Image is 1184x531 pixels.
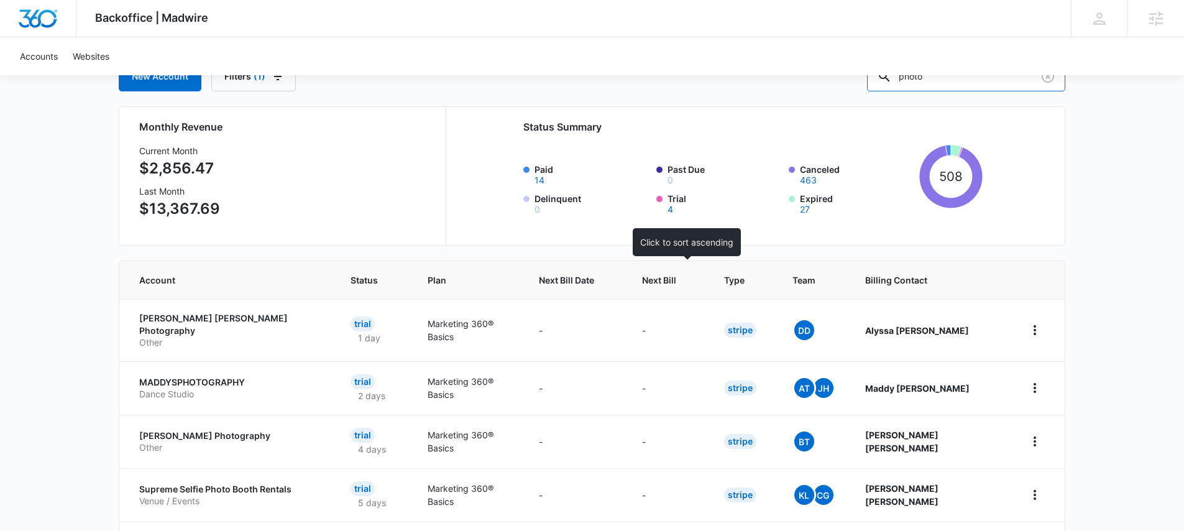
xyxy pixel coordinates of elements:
span: Billing Contact [865,274,995,287]
p: Other [139,441,321,454]
a: New Account [119,62,201,91]
p: Supreme Selfie Photo Booth Rentals [139,483,321,496]
span: CG [814,485,833,505]
strong: [PERSON_NAME] [PERSON_NAME] [865,483,938,507]
button: home [1025,378,1045,398]
span: Plan [428,274,509,287]
p: 4 days [351,443,393,456]
span: Next Bill Date [539,274,594,287]
a: Websites [65,37,117,75]
p: $13,367.69 [139,198,220,220]
div: Stripe [724,487,756,502]
p: Dance Studio [139,388,321,400]
button: Paid [535,176,544,185]
p: [PERSON_NAME] [PERSON_NAME] Photography [139,312,321,336]
input: Search [867,62,1065,91]
span: KL [794,485,814,505]
span: Status [351,274,380,287]
a: [PERSON_NAME] PhotographyOther [139,430,321,454]
label: Delinquent [535,192,649,214]
div: Trial [351,316,375,331]
span: JH [814,378,833,398]
label: Expired [800,192,914,214]
button: Trial [668,205,673,214]
label: Trial [668,192,782,214]
td: - [524,468,627,522]
p: [PERSON_NAME] Photography [139,430,321,442]
div: Stripe [724,434,756,449]
td: - [524,299,627,361]
h3: Last Month [139,185,220,198]
button: home [1025,485,1045,505]
p: Marketing 360® Basics [428,317,509,343]
div: Trial [351,428,375,443]
td: - [524,415,627,468]
span: Team [792,274,817,287]
tspan: 508 [939,169,963,184]
button: home [1025,320,1045,340]
label: Canceled [800,163,914,185]
span: Next Bill [642,274,676,287]
a: Supreme Selfie Photo Booth RentalsVenue / Events [139,483,321,507]
button: Clear [1038,67,1058,86]
div: Trial [351,374,375,389]
p: $2,856.47 [139,157,220,180]
div: Stripe [724,323,756,338]
td: - [627,468,709,522]
button: home [1025,432,1045,451]
strong: [PERSON_NAME] [PERSON_NAME] [865,430,938,453]
button: Filters(1) [211,62,296,91]
td: - [524,361,627,415]
span: At [794,378,814,398]
p: 1 day [351,331,388,344]
p: Marketing 360® Basics [428,482,509,508]
strong: Alyssa [PERSON_NAME] [865,325,969,336]
p: 5 days [351,496,393,509]
p: Marketing 360® Basics [428,428,509,455]
div: Click to sort ascending [633,228,741,256]
button: Expired [800,205,810,214]
a: [PERSON_NAME] [PERSON_NAME] PhotographyOther [139,312,321,349]
label: Past Due [668,163,782,185]
p: Venue / Events [139,495,321,507]
span: Account [139,274,303,287]
span: DD [794,320,814,340]
p: MADDYSPHOTOGRAPHY [139,376,321,389]
span: BT [794,432,814,451]
span: (1) [254,72,265,81]
td: - [627,361,709,415]
p: Marketing 360® Basics [428,375,509,401]
div: Trial [351,481,375,496]
strong: Maddy [PERSON_NAME] [865,383,970,394]
p: Other [139,336,321,349]
label: Paid [535,163,649,185]
td: - [627,299,709,361]
a: MADDYSPHOTOGRAPHYDance Studio [139,376,321,400]
button: Canceled [800,176,817,185]
h3: Current Month [139,144,220,157]
h2: Monthly Revenue [139,119,431,134]
a: Accounts [12,37,65,75]
span: Backoffice | Madwire [95,11,208,24]
p: 2 days [351,389,393,402]
td: - [627,415,709,468]
h2: Status Summary [523,119,983,134]
span: Type [724,274,745,287]
div: Stripe [724,381,756,395]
